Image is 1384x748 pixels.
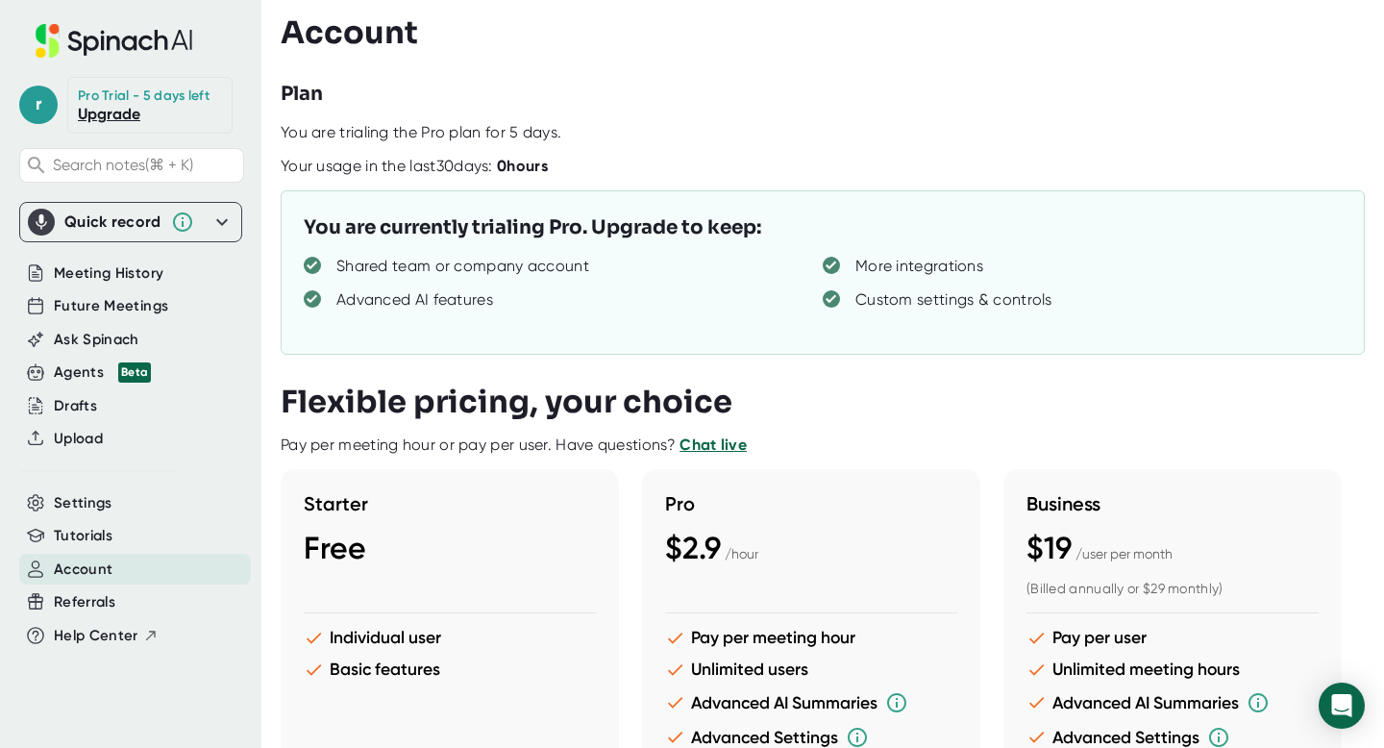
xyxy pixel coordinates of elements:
li: Unlimited meeting hours [1026,660,1319,680]
span: Free [304,530,366,566]
li: Pay per meeting hour [665,628,957,648]
li: Advanced AI Summaries [1026,691,1319,714]
h3: Plan [281,80,323,109]
span: $19 [1026,530,1072,566]
li: Pay per user [1026,628,1319,648]
h3: You are currently trialing Pro. Upgrade to keep: [304,213,761,242]
button: Account [54,559,112,581]
button: Settings [54,492,112,514]
div: Pay per meeting hour or pay per user. Have questions? [281,436,747,455]
h3: Business [1026,492,1319,515]
button: Future Meetings [54,295,168,317]
button: Drafts [54,395,97,417]
button: Agents Beta [54,362,151,384]
button: Tutorials [54,525,112,547]
li: Unlimited users [665,660,957,680]
h3: Flexible pricing, your choice [281,384,732,420]
div: Quick record [28,203,234,241]
button: Help Center [54,625,159,647]
div: You are trialing the Pro plan for 5 days. [281,123,1384,142]
span: / hour [725,546,758,561]
button: Meeting History [54,262,163,285]
b: 0 hours [497,157,548,175]
li: Advanced AI Summaries [665,691,957,714]
button: Referrals [54,591,115,613]
div: Beta [118,362,151,383]
div: More integrations [855,257,983,276]
a: Upgrade [78,105,140,123]
span: Help Center [54,625,138,647]
h3: Starter [304,492,596,515]
span: Search notes (⌘ + K) [53,156,193,174]
div: Quick record [64,212,161,232]
div: Advanced AI features [336,290,493,310]
div: Custom settings & controls [855,290,1052,310]
div: Shared team or company account [336,257,589,276]
div: Pro Trial - 5 days left [78,87,210,105]
span: $2.9 [665,530,721,566]
span: r [19,86,58,124]
button: Ask Spinach [54,329,139,351]
li: Basic features [304,660,596,680]
div: Your usage in the last 30 days: [281,157,548,176]
a: Chat live [680,436,747,454]
span: / user per month [1075,546,1173,561]
h3: Account [281,14,418,51]
div: Agents [54,362,151,384]
button: Upload [54,428,103,450]
h3: Pro [665,492,957,515]
div: Open Intercom Messenger [1319,683,1365,729]
li: Individual user [304,628,596,648]
div: (Billed annually or $29 monthly) [1026,581,1319,598]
